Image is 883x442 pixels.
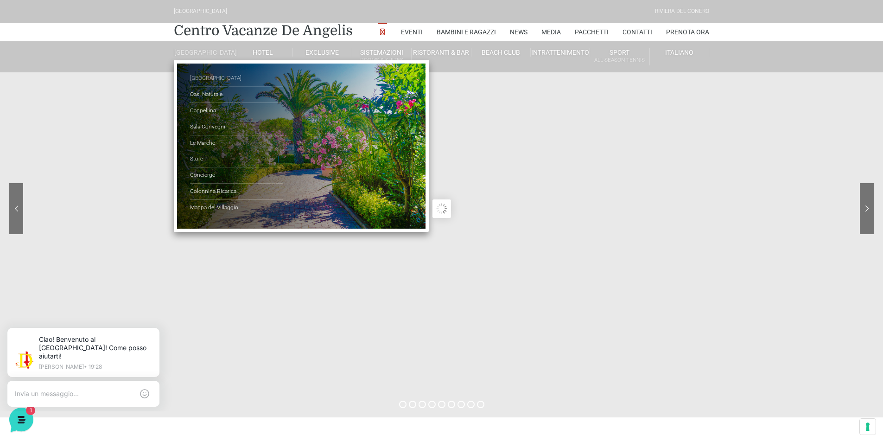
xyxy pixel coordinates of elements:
[665,49,693,56] span: Italiano
[80,311,105,319] p: Messaggi
[21,174,152,183] input: Cerca un articolo...
[44,19,158,44] p: Ciao! Benvenuto al [GEOGRAPHIC_DATA]! Come posso aiutarti!
[174,48,233,57] a: [GEOGRAPHIC_DATA]
[352,56,411,64] small: Rooms & Suites
[7,7,156,37] h2: Ciao da De Angelis Resort 👋
[190,135,283,152] a: Le Marche
[44,47,158,53] p: [PERSON_NAME] • 19:28
[99,154,171,161] a: Apri Centro Assistenza
[15,117,171,135] button: Inizia una conversazione
[575,23,609,41] a: Pacchetti
[590,48,649,65] a: SportAll Season Tennis
[666,23,709,41] a: Prenota Ora
[7,41,156,59] p: La nostra missione è rendere la tua esperienza straordinaria!
[190,103,283,119] a: Cappellina
[162,89,171,97] p: ora
[650,48,709,57] a: Italiano
[655,7,709,16] div: Riviera Del Conero
[623,23,652,41] a: Contatti
[233,48,292,57] a: Hotel
[352,48,412,65] a: SistemazioniRooms & Suites
[190,151,283,167] a: Store
[15,90,33,109] img: light
[190,167,283,184] a: Concierge
[174,21,353,40] a: Centro Vacanze De Angelis
[190,119,283,135] a: Sala Convegni
[11,85,174,113] a: [PERSON_NAME]Ciao! Benvenuto al [GEOGRAPHIC_DATA]! Come posso aiutarti!ora1
[20,34,39,53] img: light
[15,74,79,82] span: Le tue conversazioni
[161,100,171,109] span: 1
[190,70,283,87] a: [GEOGRAPHIC_DATA]
[437,23,496,41] a: Bambini e Ragazzi
[39,89,156,98] span: [PERSON_NAME]
[590,56,649,64] small: All Season Tennis
[64,298,121,319] button: 1Messaggi
[190,87,283,103] a: Oasi Naturale
[401,23,423,41] a: Eventi
[190,200,283,216] a: Mappa del Villaggio
[93,297,99,303] span: 1
[7,298,64,319] button: Home
[860,419,876,435] button: Le tue preferenze relative al consenso per le tecnologie di tracciamento
[15,154,72,161] span: Trova una risposta
[28,311,44,319] p: Home
[7,406,35,434] iframe: Customerly Messenger Launcher
[143,311,156,319] p: Aiuto
[60,122,137,130] span: Inizia una conversazione
[83,74,171,82] a: [DEMOGRAPHIC_DATA] tutto
[531,48,590,57] a: Intrattenimento
[412,48,471,57] a: Ristoranti & Bar
[39,100,156,109] p: Ciao! Benvenuto al [GEOGRAPHIC_DATA]! Come posso aiutarti!
[190,184,283,200] a: Colonnina Ricarica
[471,48,531,57] a: Beach Club
[121,298,178,319] button: Aiuto
[174,7,227,16] div: [GEOGRAPHIC_DATA]
[510,23,527,41] a: News
[541,23,561,41] a: Media
[293,48,352,57] a: Exclusive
